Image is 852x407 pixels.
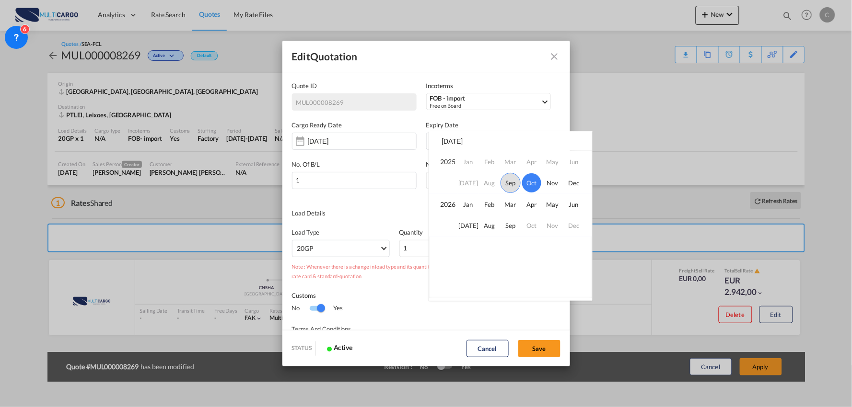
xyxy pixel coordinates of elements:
[479,172,500,194] td: August 2025
[458,215,479,237] td: July 2026
[542,172,563,194] td: November 2025
[564,195,584,214] span: Jun
[479,215,500,237] td: August 2026
[501,216,520,235] span: Sep
[479,193,500,215] td: February 2026
[10,68,258,108] p: All exclusions appliable as per bellow Door delivery on groupage modality
[522,195,541,214] span: Apr
[500,193,521,215] td: March 2026
[458,172,479,194] td: July 2025
[563,215,592,237] td: December 2026
[542,215,563,237] td: November 2026
[459,216,478,235] span: [DATE]
[480,195,499,214] span: Feb
[521,215,542,237] td: October 2026
[564,173,584,192] span: Dec
[459,195,478,214] span: Jan
[10,79,231,86] u: LOCAL CHARGES - AS PER CO-LOADER/CARRIER INVOICE (If applicable)
[543,173,562,192] span: Nov
[10,52,258,62] p: Remarks:
[563,172,592,194] td: December 2025
[522,173,541,192] span: Oct
[521,151,542,172] td: April 2025
[521,193,542,215] td: April 2026
[501,195,520,214] span: Mar
[479,151,500,172] td: February 2025
[501,173,521,193] span: Sep
[563,193,592,215] td: June 2026
[458,193,479,215] td: January 2026
[458,151,479,172] td: January 2025
[10,11,255,28] u: Payment agreement: Prompt payment conditions are applicable to all offers unless other agreement ...
[480,216,499,235] span: Aug
[500,151,521,172] td: March 2025
[542,151,563,172] td: May 2025
[542,193,563,215] td: May 2026
[429,151,592,300] md-calendar: Calendar
[521,172,542,194] td: October 2025
[500,172,521,194] td: September 2025
[429,151,458,172] td: 2025
[543,195,562,214] span: May
[563,151,592,172] td: June 2025
[500,215,521,237] td: September 2026
[429,193,458,215] td: 2026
